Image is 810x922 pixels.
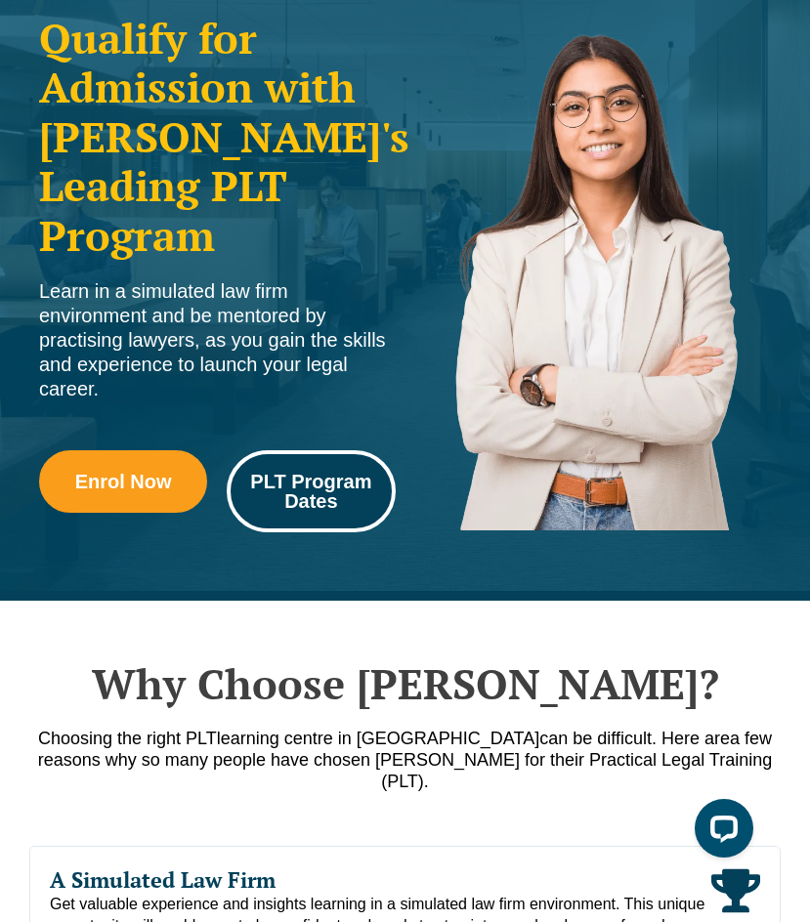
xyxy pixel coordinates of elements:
div: Learn in a simulated law firm environment and be mentored by practising lawyers, as you gain the ... [39,279,396,401]
a: Enrol Now [39,450,207,513]
span: PLT Program Dates [240,472,381,511]
span: A Simulated Law Firm [50,866,711,894]
iframe: LiveChat chat widget [679,791,761,873]
h2: Qualify for Admission with [PERSON_NAME]'s Leading PLT Program [39,14,396,260]
span: Choosing the right PLT [38,729,217,748]
h2: Why Choose [PERSON_NAME]? [29,659,781,708]
a: PLT Program Dates [227,450,395,532]
span: can be difficult. Here are [539,729,730,748]
span: Enrol Now [75,472,172,491]
p: a few reasons why so many people have chosen [PERSON_NAME] for their Practical Legal Training (PLT). [29,728,781,792]
span: learning centre in [GEOGRAPHIC_DATA] [217,729,539,748]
